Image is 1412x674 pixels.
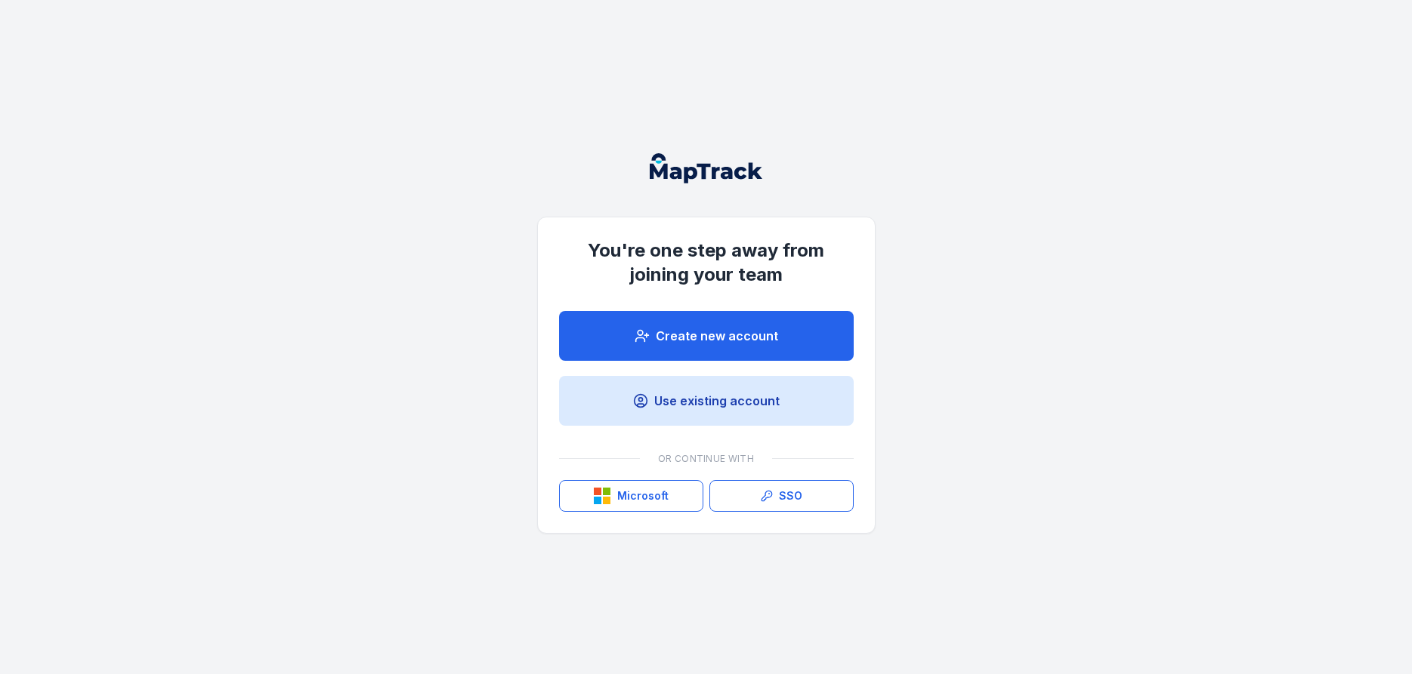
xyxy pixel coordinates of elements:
a: Use existing account [559,376,854,426]
div: Or continue with [559,444,854,474]
h1: You're one step away from joining your team [559,239,854,287]
a: SSO [709,480,854,512]
nav: Global [626,153,787,183]
button: Microsoft [559,480,703,512]
a: Create new account [559,311,854,361]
